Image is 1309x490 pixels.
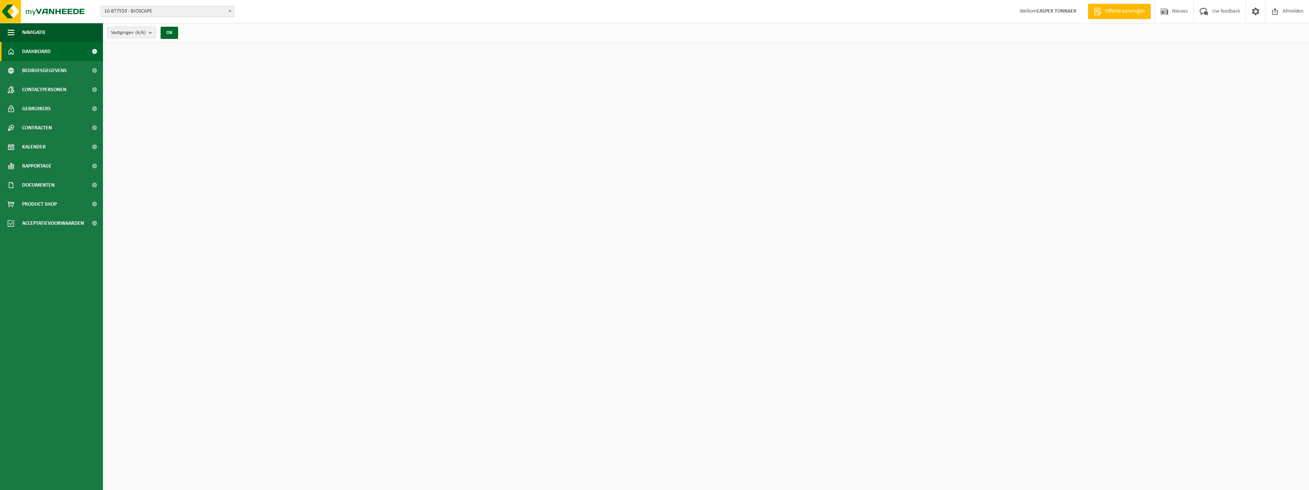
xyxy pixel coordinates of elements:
span: Vestigingen [111,27,146,39]
a: Offerte aanvragen [1088,4,1151,19]
span: Dashboard [22,42,51,61]
span: Product Shop [22,195,57,214]
span: Navigatie [22,23,46,42]
count: (6/6) [135,30,146,35]
span: Documenten [22,176,55,195]
span: Bedrijfsgegevens [22,61,67,80]
span: Acceptatievoorwaarden [22,214,84,233]
button: OK [161,27,178,39]
span: Offerte aanvragen [1103,8,1147,15]
span: Contactpersonen [22,80,66,99]
span: Kalender [22,137,46,156]
span: Contracten [22,118,52,137]
button: Vestigingen(6/6) [107,27,156,38]
span: Gebruikers [22,99,51,118]
span: 10-877559 - BIOSCAPE [101,6,234,17]
span: Rapportage [22,156,51,176]
strong: CASPER TONNAER [1037,8,1076,14]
